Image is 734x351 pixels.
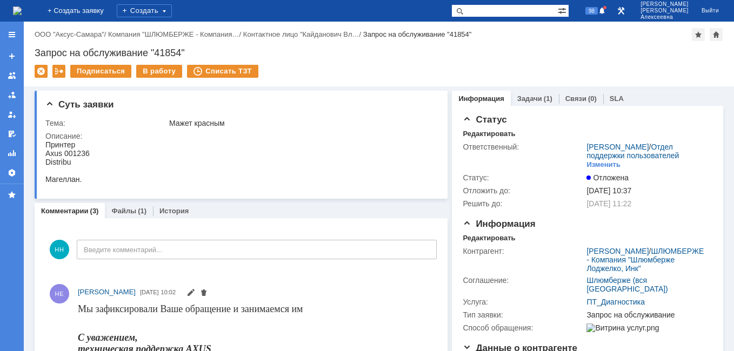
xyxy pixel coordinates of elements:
div: Соглашение: [463,276,584,285]
div: Удалить [35,65,48,78]
div: Редактировать [463,130,515,138]
div: (0) [588,94,597,103]
a: Заявки на командах [3,67,21,84]
span: Удалить [199,289,208,298]
div: Запрос на обслуживание "41854" [35,48,723,58]
a: Настройки [3,164,21,181]
div: Создать [117,4,172,17]
a: Файлы [111,207,136,215]
div: Запрос на обслуживание [586,310,708,319]
div: / [35,30,108,38]
img: logo [13,6,22,15]
a: Перейти на домашнюю страницу [13,6,22,15]
div: Добавить в избранное [692,28,705,41]
a: Контактное лицо "Кайданович Вл… [243,30,359,38]
div: / [108,30,243,38]
span: Информация [463,219,535,229]
div: Мажет красным [169,119,433,127]
div: Способ обращения: [463,323,584,332]
div: (1) [544,94,552,103]
span: Алексеевна [640,14,689,21]
a: Заявки в моей ответственности [3,86,21,104]
div: [DATE] 10:37 [586,186,708,195]
div: (1) [138,207,146,215]
div: Контрагент: [463,247,584,255]
div: Редактировать [463,234,515,242]
div: Изменить [586,160,620,169]
span: [DATE] 11:22 [586,199,631,208]
span: Суть заявки [45,99,114,110]
span: Отложена [586,173,629,182]
div: Отложить до: [463,186,584,195]
a: Мои согласования [3,125,21,143]
a: SLA [610,94,624,103]
a: Информация [458,94,504,103]
a: Отдел поддержки пользователей [586,143,679,160]
span: Редактировать [186,289,195,298]
a: ООО "Аксус-Самара" [35,30,104,38]
a: Связи [565,94,586,103]
div: Ответственный: [463,143,584,151]
div: Тема: [45,119,167,127]
a: Задачи [517,94,542,103]
a: [PERSON_NAME] [78,287,136,298]
div: Решить до: [463,199,584,208]
div: Запрос на обслуживание "41854" [363,30,472,38]
div: / [243,30,363,38]
img: Витрина услуг.png [586,323,659,332]
div: / [586,143,708,160]
div: Работа с массовостью [52,65,65,78]
span: Расширенный поиск [558,5,569,15]
a: Перейти в интерфейс администратора [615,4,628,17]
a: Создать заявку [3,48,21,65]
a: Мои заявки [3,106,21,123]
span: [PERSON_NAME] [640,1,689,8]
a: Комментарии [41,207,89,215]
span: НН [50,240,69,259]
a: История [159,207,189,215]
span: 98 [585,7,598,15]
span: Статус [463,114,506,125]
div: Тип заявки: [463,310,584,319]
div: Статус: [463,173,584,182]
div: (3) [90,207,99,215]
a: Отчеты [3,145,21,162]
div: Сделать домашней страницей [710,28,723,41]
span: 10:02 [161,289,176,295]
div: Описание: [45,132,435,140]
a: Компания "ШЛЮМБЕРЖЕ - Компания… [108,30,239,38]
a: [PERSON_NAME] [586,247,649,255]
a: ПТ_Диагностика [586,298,645,306]
a: [PERSON_NAME] [586,143,649,151]
span: [PERSON_NAME] [640,8,689,14]
a: ШЛЮМБЕРЖЕ - Компания "Шлюмберже Лоджелко, Инк" [586,247,704,273]
a: Шлюмберже (вся [GEOGRAPHIC_DATA]) [586,276,668,293]
span: [PERSON_NAME] [78,288,136,296]
div: Услуга: [463,298,584,306]
div: / [586,247,708,273]
span: [DATE] [140,289,159,295]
